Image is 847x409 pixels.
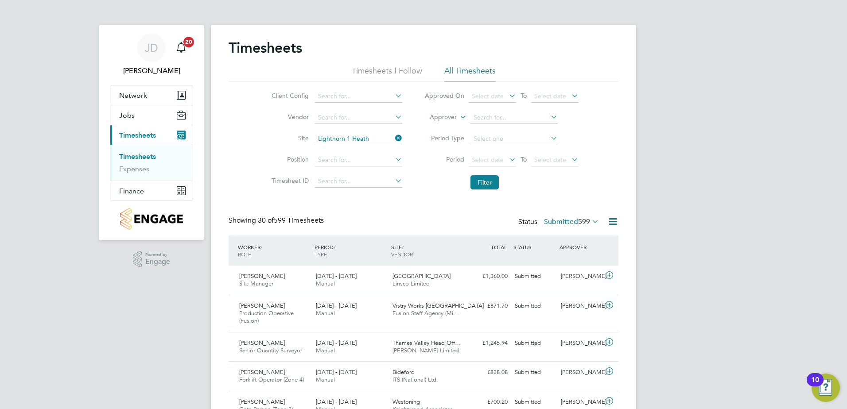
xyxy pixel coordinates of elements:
[120,208,183,230] img: countryside-properties-logo-retina.png
[557,336,603,351] div: [PERSON_NAME]
[145,251,170,259] span: Powered by
[424,92,464,100] label: Approved On
[229,39,302,57] h2: Timesheets
[258,216,324,225] span: 599 Timesheets
[511,269,557,284] div: Submitted
[472,92,504,100] span: Select date
[315,133,402,145] input: Search for...
[316,368,357,376] span: [DATE] - [DATE]
[269,177,309,185] label: Timesheet ID
[239,339,285,347] span: [PERSON_NAME]
[392,376,438,383] span: ITS (National) Ltd.
[392,302,484,309] span: Vistry Works [GEOGRAPHIC_DATA]
[239,368,285,376] span: [PERSON_NAME]
[269,155,309,163] label: Position
[424,155,464,163] label: Period
[316,272,357,280] span: [DATE] - [DATE]
[239,272,285,280] span: [PERSON_NAME]
[534,92,566,100] span: Select date
[119,91,147,100] span: Network
[315,251,327,258] span: TYPE
[470,175,499,189] button: Filter
[269,113,309,121] label: Vendor
[119,152,156,161] a: Timesheets
[392,339,461,347] span: Thames Valley Head Off…
[392,272,451,280] span: [GEOGRAPHIC_DATA]
[119,111,135,120] span: Jobs
[465,299,511,313] div: £871.70
[110,66,193,76] span: Jenna Deehan
[269,92,309,100] label: Client Config
[316,376,335,383] span: Manual
[110,208,193,230] a: Go to home page
[119,131,156,139] span: Timesheets
[578,217,590,226] span: 599
[316,339,357,347] span: [DATE] - [DATE]
[352,66,422,81] li: Timesheets I Follow
[239,280,273,287] span: Site Manager
[316,280,335,287] span: Manual
[557,365,603,380] div: [PERSON_NAME]
[229,216,326,225] div: Showing
[334,243,335,251] span: /
[145,42,158,54] span: JD
[389,239,466,262] div: SITE
[110,34,193,76] a: JD[PERSON_NAME]
[183,37,194,47] span: 20
[99,25,204,240] nav: Main navigation
[239,309,294,324] span: Production Operative (Fusion)
[110,125,193,145] button: Timesheets
[444,66,496,81] li: All Timesheets
[312,239,389,262] div: PERIOD
[511,299,557,313] div: Submitted
[315,175,402,188] input: Search for...
[402,243,404,251] span: /
[110,85,193,105] button: Network
[511,239,557,255] div: STATUS
[491,243,507,251] span: TOTAL
[239,376,304,383] span: Forklift Operator (Zone 4)
[391,251,413,258] span: VENDOR
[239,398,285,405] span: [PERSON_NAME]
[239,347,302,354] span: Senior Quantity Surveyor
[316,302,357,309] span: [DATE] - [DATE]
[511,365,557,380] div: Submitted
[557,239,603,255] div: APPROVER
[315,154,402,166] input: Search for...
[110,105,193,125] button: Jobs
[110,181,193,201] button: Finance
[316,398,357,405] span: [DATE] - [DATE]
[258,216,274,225] span: 30 of
[465,336,511,351] div: £1,245.94
[110,145,193,181] div: Timesheets
[392,398,420,405] span: Westoning
[316,309,335,317] span: Manual
[465,269,511,284] div: £1,360.00
[518,216,601,228] div: Status
[315,90,402,103] input: Search for...
[511,336,557,351] div: Submitted
[260,243,262,251] span: /
[238,251,251,258] span: ROLE
[465,365,511,380] div: £838.08
[392,280,430,287] span: Linsco Limited
[544,217,599,226] label: Submitted
[812,374,840,402] button: Open Resource Center, 10 new notifications
[239,302,285,309] span: [PERSON_NAME]
[392,368,415,376] span: Bideford
[269,134,309,142] label: Site
[811,380,819,391] div: 10
[316,347,335,354] span: Manual
[236,239,312,262] div: WORKER
[172,34,190,62] a: 20
[470,112,558,124] input: Search for...
[534,156,566,164] span: Select date
[119,187,144,195] span: Finance
[392,347,459,354] span: [PERSON_NAME] Limited
[145,258,170,266] span: Engage
[470,133,558,145] input: Select one
[518,154,529,165] span: To
[472,156,504,164] span: Select date
[557,299,603,313] div: [PERSON_NAME]
[518,90,529,101] span: To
